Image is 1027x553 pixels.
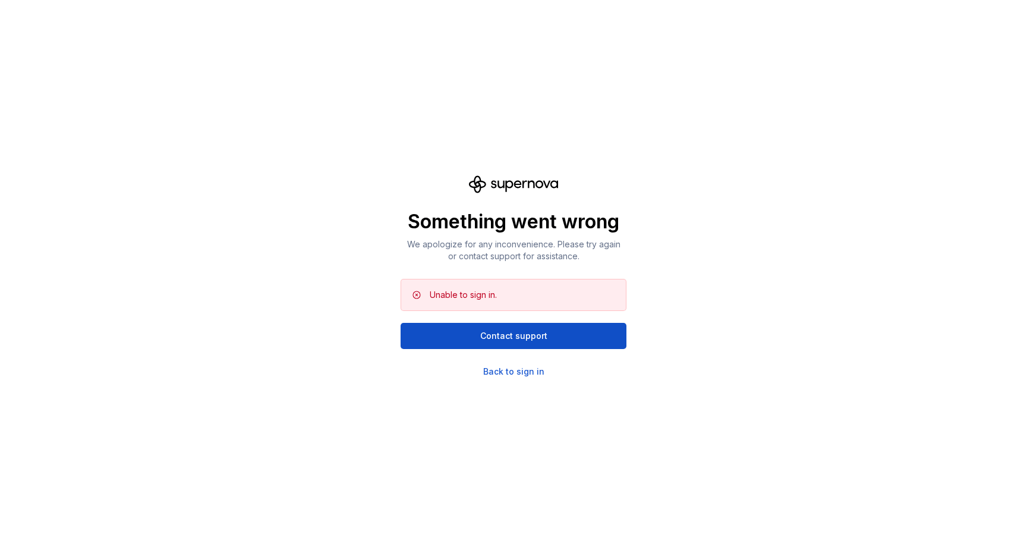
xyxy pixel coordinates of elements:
p: We apologize for any inconvenience. Please try again or contact support for assistance. [401,238,626,262]
p: Something went wrong [401,210,626,234]
span: Contact support [480,330,547,342]
a: Back to sign in [483,366,544,378]
button: Contact support [401,323,626,349]
div: Unable to sign in. [430,289,497,301]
